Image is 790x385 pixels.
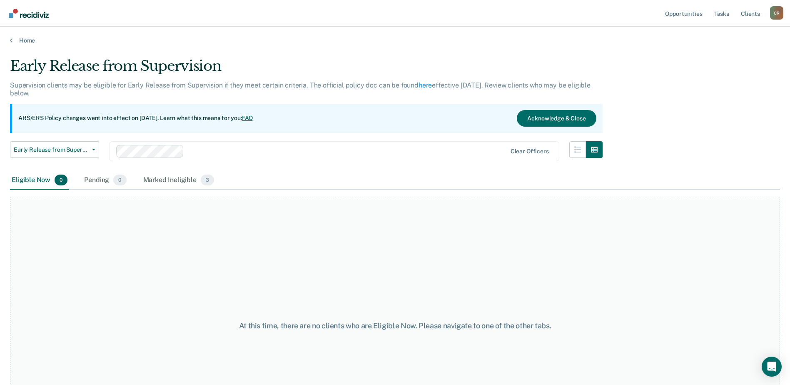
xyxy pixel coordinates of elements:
button: Early Release from Supervision [10,141,99,158]
div: Marked Ineligible3 [142,171,216,190]
a: here [419,81,432,89]
span: Early Release from Supervision [14,146,89,153]
div: C R [770,6,783,20]
div: At this time, there are no clients who are Eligible Now. Please navigate to one of the other tabs. [203,321,588,330]
p: ARS/ERS Policy changes went into effect on [DATE]. Learn what this means for you: [18,114,253,122]
div: Early Release from Supervision [10,57,603,81]
button: Profile dropdown button [770,6,783,20]
a: Home [10,37,780,44]
p: Supervision clients may be eligible for Early Release from Supervision if they meet certain crite... [10,81,591,97]
span: 0 [55,175,67,185]
button: Acknowledge & Close [517,110,596,127]
div: Clear officers [511,148,549,155]
div: Open Intercom Messenger [762,357,782,377]
span: 0 [113,175,126,185]
img: Recidiviz [9,9,49,18]
span: 3 [201,175,214,185]
a: FAQ [242,115,254,121]
div: Eligible Now0 [10,171,69,190]
div: Pending0 [82,171,128,190]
